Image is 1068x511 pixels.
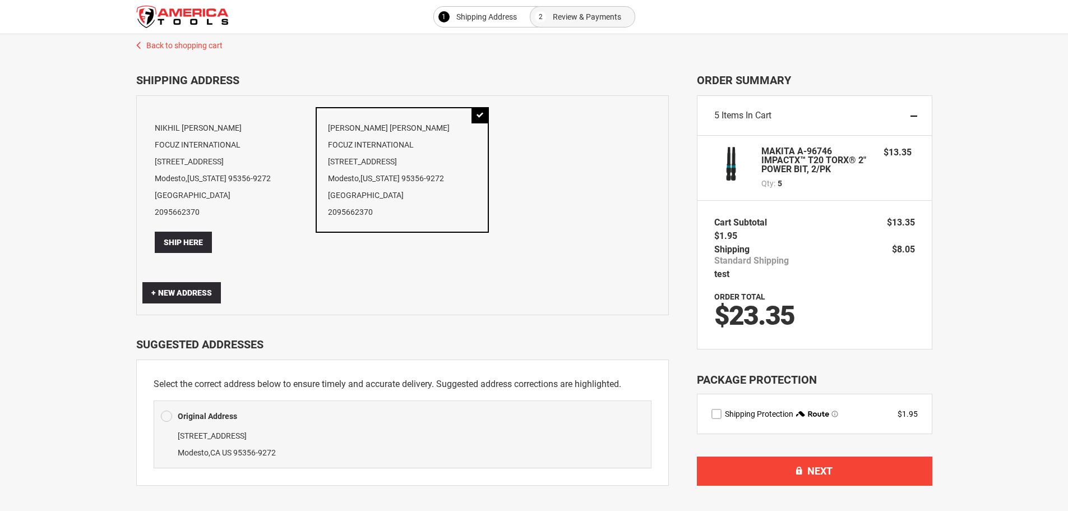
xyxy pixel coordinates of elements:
[725,409,793,418] span: Shipping Protection
[714,231,737,241] span: $1.95
[316,107,489,233] div: [PERSON_NAME] [PERSON_NAME] FOCUZ INTERNATIONAL [STREET_ADDRESS] Modesto , 95356-9272 [GEOGRAPHIC...
[887,217,915,228] span: $13.35
[142,282,221,303] button: New Address
[778,178,782,189] span: 5
[831,411,838,417] span: Learn more
[539,10,543,24] span: 2
[178,448,209,457] span: Modesto
[136,338,669,351] div: Suggested Addresses
[714,300,794,332] span: $23.35
[142,107,316,265] div: NIKHIL [PERSON_NAME] FOCUZ INTERNATIONAL [STREET_ADDRESS] Modesto , 95356-9272 [GEOGRAPHIC_DATA]
[233,448,276,457] span: 95356-9272
[761,179,774,188] span: Qty
[187,174,226,183] span: [US_STATE]
[151,288,212,297] span: New Address
[328,208,373,217] a: 2095662370
[161,427,644,461] div: ,
[178,412,237,421] b: Original Address
[136,6,229,28] a: store logo
[697,457,932,486] button: Next
[697,73,932,87] span: Order Summary
[442,10,446,24] span: 1
[164,238,203,247] span: Ship Here
[761,147,873,174] strong: MAKITA A-96746 IMPACTX™ T20 TORX® 2″ POWER BIT, 2/PK
[210,448,220,457] span: CA
[136,6,229,28] img: America Tools
[178,431,247,440] span: [STREET_ADDRESS]
[714,244,750,255] span: Shipping
[155,232,212,253] button: Ship Here
[697,372,932,388] div: Package Protection
[553,10,621,24] span: Review & Payments
[884,147,912,158] span: $13.35
[125,34,944,51] a: Back to shopping cart
[722,110,771,121] span: Items in Cart
[807,465,833,477] span: Next
[714,215,915,329] tbody: test
[136,73,669,87] div: Shipping Address
[714,215,773,231] th: Cart Subtotal
[456,10,517,24] span: Shipping Address
[711,408,918,420] div: route shipping protection selector element
[892,244,915,255] span: $8.05
[898,408,918,420] div: $1.95
[714,255,789,266] span: Standard Shipping
[155,208,200,217] a: 2095662370
[360,174,400,183] span: [US_STATE]
[714,292,765,301] strong: Order Total
[154,377,651,392] p: Select the correct address below to ensure timely and accurate delivery. Suggested address correc...
[222,448,232,457] span: US
[714,147,748,181] img: MAKITA A-96746 IMPACTX™ T20 TORX® 2″ POWER BIT, 2/PK
[714,110,719,121] span: 5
